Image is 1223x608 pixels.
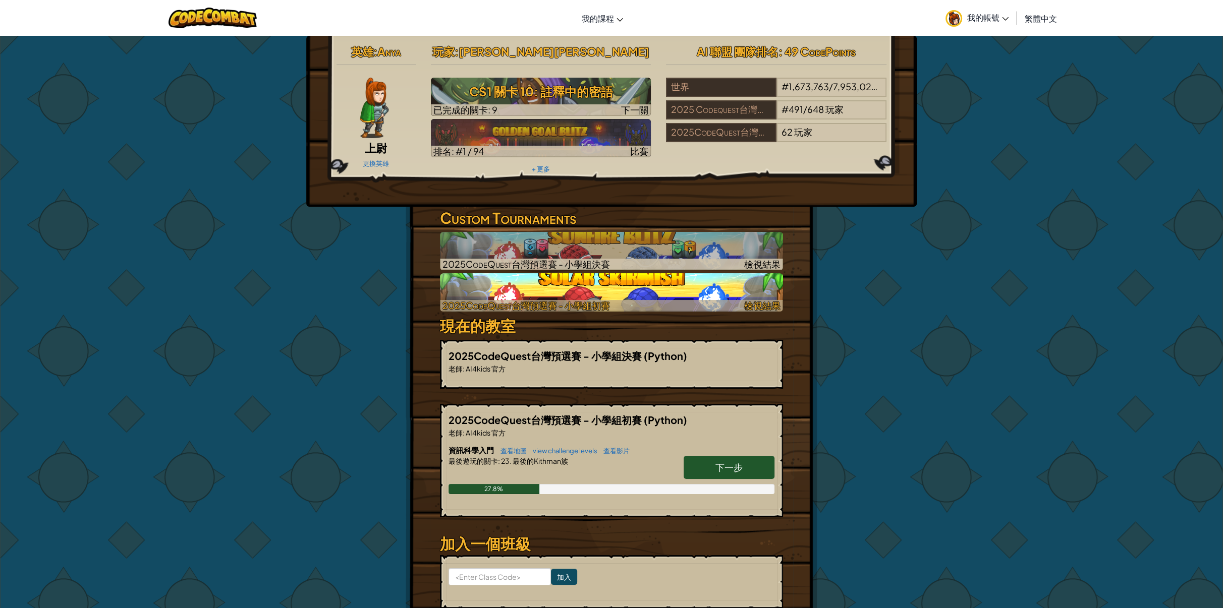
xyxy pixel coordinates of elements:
span: 繁體中文 [1025,13,1057,24]
span: 檢視結果 [744,299,781,311]
a: 世界#1,673,763/7,953,023玩家 [666,87,886,99]
a: view challenge levels [528,447,597,455]
img: captain-pose.png [360,78,388,138]
span: 最後的Kithman族 [512,456,568,465]
span: 2025CodeQuest台灣預選賽 - 小學組初賽 [449,413,644,426]
span: : [463,364,465,373]
span: 最後遊玩的關卡 [449,456,498,465]
a: 查看地圖 [495,447,527,455]
img: avatar [946,10,962,27]
span: 玩家 [432,44,455,58]
span: # [782,81,789,92]
span: 已完成的關卡: 9 [433,104,497,115]
span: / [829,81,833,92]
a: + 更多 [532,165,550,173]
h3: Custom Tournaments [440,207,783,229]
span: : [373,44,377,58]
span: 下一步 [715,461,743,473]
a: 查看影片 [598,447,630,455]
img: Solar Skirmish [440,273,783,312]
a: 2025 Codequest台灣夏季預選賽#491/648玩家 [666,110,886,121]
a: 繁體中文 [1020,5,1062,32]
span: (Python) [644,349,687,362]
span: 我的課程 [582,13,614,24]
a: 2025CodeQuest台灣預選賽 - 小學組決賽檢視結果 [440,232,783,270]
h3: 現在的教室 [440,315,783,337]
span: 62 [782,126,793,138]
span: 491 [789,103,803,115]
span: / [803,103,807,115]
div: 27.8% [449,484,539,494]
a: 我的帳號 [940,2,1014,34]
span: Anya [377,44,401,58]
span: AI4kids 官方 [465,364,506,373]
h3: CS1 關卡 10: 註釋中的密語 [431,80,651,103]
h3: 加入一個班級 [440,532,783,555]
span: 我的帳號 [967,12,1009,23]
span: (Python) [644,413,687,426]
span: 7,953,023 [833,81,877,92]
span: : 49 CodePoints [779,44,856,58]
input: <Enter Class Code> [449,568,551,585]
span: 23. [500,456,512,465]
img: Sunfire [440,232,783,270]
span: 1,673,763 [789,81,829,92]
span: 英雄 [351,44,373,58]
a: 2025CodeQuest台灣預選賽 - 小學組初賽檢視結果 [440,273,783,312]
span: 玩家 [878,81,897,92]
a: 排名: #1 / 94比賽 [431,119,651,157]
span: 648 [807,103,824,115]
span: 2025CodeQuest台灣預選賽 - 小學組決賽 [442,258,610,270]
span: 老師 [449,428,463,437]
div: 2025 Codequest台灣夏季預選賽 [666,100,776,119]
span: 資訊科學入門 [449,445,495,455]
span: [PERSON_NAME][PERSON_NAME] [459,44,649,58]
span: 玩家 [825,103,844,115]
span: AI4kids 官方 [465,428,506,437]
span: : [498,456,500,465]
span: 比賽 [630,145,648,157]
a: 下一關 [431,78,651,116]
input: 加入 [551,569,577,585]
img: CS1 關卡 10: 註釋中的密語 [431,78,651,116]
img: CodeCombat logo [169,8,257,28]
a: 更換英雄 [363,159,389,167]
img: Golden Goal [431,119,651,157]
span: # [782,103,789,115]
span: 2025CodeQuest台灣預選賽 - 小學組決賽 [449,349,644,362]
a: 2025CodeQuest台灣預選賽 - 小學組初賽62玩家 [666,133,886,144]
span: AI 聯盟 團隊排名 [697,44,779,58]
span: 老師 [449,364,463,373]
span: 排名: #1 / 94 [433,145,484,157]
span: 2025CodeQuest台灣預選賽 - 小學組初賽 [442,299,610,311]
span: 玩家 [794,126,812,138]
div: 2025CodeQuest台灣預選賽 - 小學組初賽 [666,123,776,142]
span: : [455,44,459,58]
div: 世界 [666,78,776,97]
span: 下一關 [621,104,648,115]
a: 我的課程 [577,5,628,32]
span: 上尉 [365,141,387,155]
span: 檢視結果 [744,258,781,270]
span: : [463,428,465,437]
